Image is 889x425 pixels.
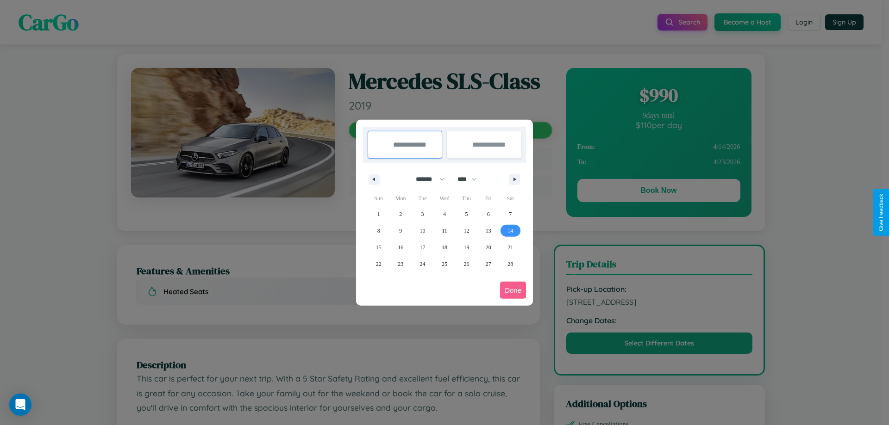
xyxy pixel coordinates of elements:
[507,222,513,239] span: 14
[463,222,469,239] span: 12
[477,206,499,222] button: 6
[456,239,477,256] button: 19
[487,206,490,222] span: 6
[500,222,521,239] button: 14
[368,256,389,272] button: 22
[433,206,455,222] button: 4
[9,394,31,416] div: Open Intercom Messenger
[412,239,433,256] button: 17
[389,206,411,222] button: 2
[442,239,447,256] span: 18
[389,256,411,272] button: 23
[398,256,403,272] span: 23
[412,222,433,239] button: 10
[412,191,433,206] span: Tue
[412,256,433,272] button: 24
[389,191,411,206] span: Mon
[433,222,455,239] button: 11
[389,222,411,239] button: 9
[399,222,402,239] span: 9
[433,191,455,206] span: Wed
[465,206,468,222] span: 5
[500,206,521,222] button: 7
[443,206,446,222] span: 4
[500,282,526,299] button: Done
[456,206,477,222] button: 5
[398,239,403,256] span: 16
[500,256,521,272] button: 28
[477,222,499,239] button: 13
[412,206,433,222] button: 3
[878,194,884,231] div: Give Feedback
[486,239,491,256] span: 20
[463,239,469,256] span: 19
[486,256,491,272] span: 27
[389,239,411,256] button: 16
[500,239,521,256] button: 21
[368,239,389,256] button: 15
[477,191,499,206] span: Fri
[368,222,389,239] button: 8
[507,239,513,256] span: 21
[509,206,512,222] span: 7
[433,256,455,272] button: 25
[477,256,499,272] button: 27
[477,239,499,256] button: 20
[368,191,389,206] span: Sun
[463,256,469,272] span: 26
[420,256,426,272] span: 24
[442,256,447,272] span: 25
[376,256,382,272] span: 22
[377,206,380,222] span: 1
[420,239,426,256] span: 17
[456,222,477,239] button: 12
[486,222,491,239] span: 13
[368,206,389,222] button: 1
[433,239,455,256] button: 18
[377,222,380,239] span: 8
[420,222,426,239] span: 10
[456,256,477,272] button: 26
[456,191,477,206] span: Thu
[399,206,402,222] span: 2
[442,222,447,239] span: 11
[507,256,513,272] span: 28
[421,206,424,222] span: 3
[500,191,521,206] span: Sat
[376,239,382,256] span: 15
